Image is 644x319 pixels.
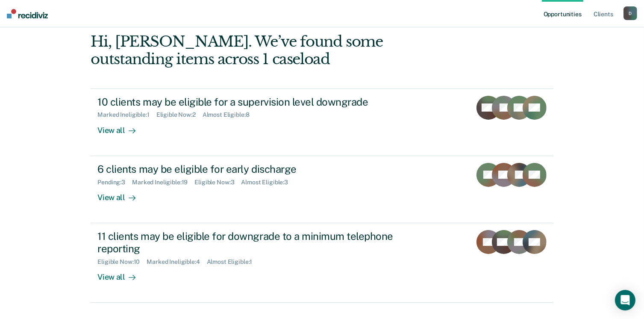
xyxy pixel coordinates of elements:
[207,258,259,266] div: Almost Eligible : 1
[97,163,397,175] div: 6 clients may be eligible for early discharge
[97,186,145,202] div: View all
[91,33,461,68] div: Hi, [PERSON_NAME]. We’ve found some outstanding items across 1 caseload
[147,258,206,266] div: Marked Ineligible : 4
[97,230,397,255] div: 11 clients may be eligible for downgrade to a minimum telephone reporting
[97,118,145,135] div: View all
[156,111,203,118] div: Eligible Now : 2
[91,156,553,223] a: 6 clients may be eligible for early dischargePending:3Marked Ineligible:19Eligible Now:3Almost El...
[7,9,48,18] img: Recidiviz
[97,111,156,118] div: Marked Ineligible : 1
[623,6,637,20] button: D
[91,89,553,156] a: 10 clients may be eligible for a supervision level downgradeMarked Ineligible:1Eligible Now:2Almo...
[97,265,145,282] div: View all
[97,258,147,266] div: Eligible Now : 10
[615,290,635,310] div: Open Intercom Messenger
[203,111,256,118] div: Almost Eligible : 8
[91,223,553,303] a: 11 clients may be eligible for downgrade to a minimum telephone reportingEligible Now:10Marked In...
[97,179,132,186] div: Pending : 3
[132,179,194,186] div: Marked Ineligible : 19
[97,96,397,108] div: 10 clients may be eligible for a supervision level downgrade
[194,179,241,186] div: Eligible Now : 3
[241,179,295,186] div: Almost Eligible : 3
